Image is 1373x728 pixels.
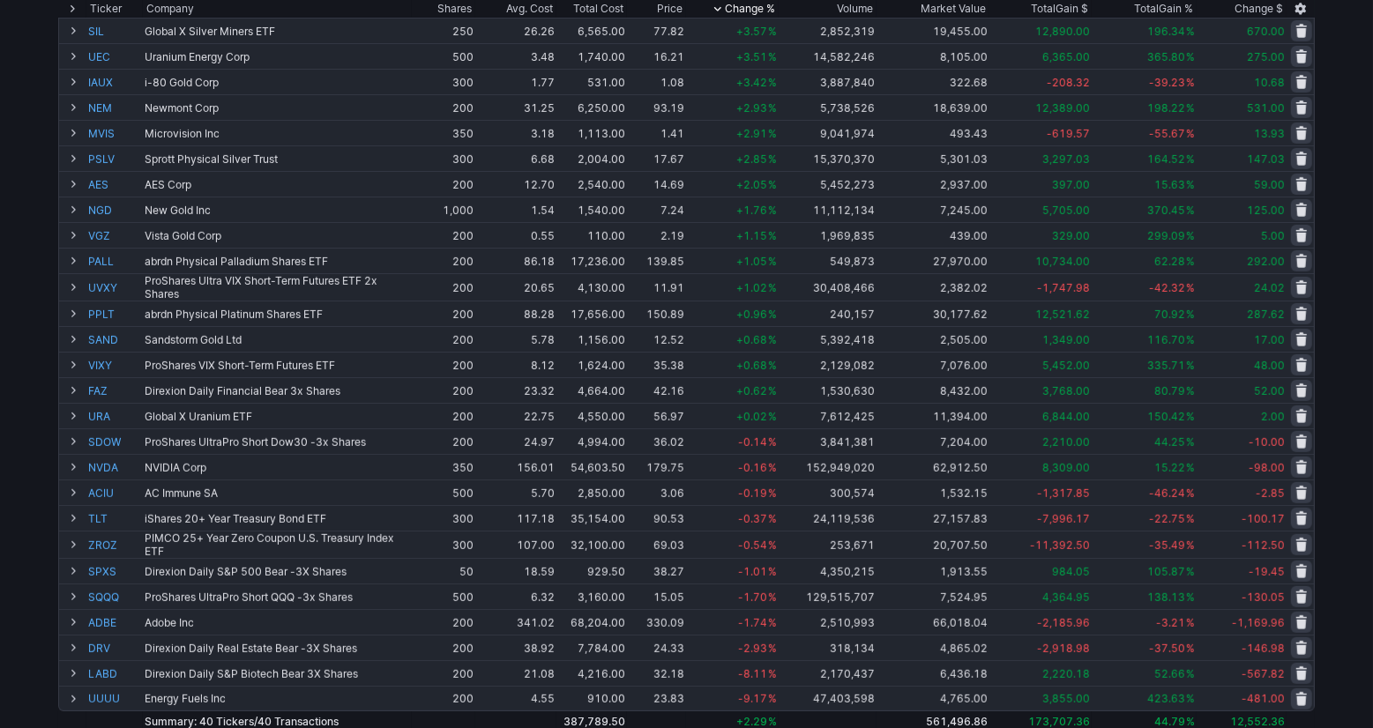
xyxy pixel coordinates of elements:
[1186,101,1195,115] span: %
[736,127,767,140] span: +2.91
[556,197,627,222] td: 1,540.00
[779,273,877,301] td: 30,408,466
[627,352,686,377] td: 35.38
[627,171,686,197] td: 14.69
[1242,512,1285,525] span: -100.17
[877,94,989,120] td: 18,639.00
[1254,333,1285,346] span: 17.00
[412,197,475,222] td: 1,000
[88,404,141,428] a: URA
[877,43,989,69] td: 8,105.00
[877,301,989,326] td: 30,177.62
[627,377,686,403] td: 42.16
[736,101,767,115] span: +2.93
[412,222,475,248] td: 200
[627,326,686,352] td: 12.52
[627,301,686,326] td: 150.89
[738,539,767,552] span: -0.54
[556,120,627,145] td: 1,113.00
[556,454,627,479] td: 54,603.50
[1261,229,1285,242] span: 5.00
[1256,487,1285,500] span: -2.85
[475,301,556,326] td: 88.28
[412,377,475,403] td: 200
[1186,204,1195,217] span: %
[475,273,556,301] td: 20.65
[1186,435,1195,449] span: %
[779,222,877,248] td: 1,969,835
[145,384,410,397] div: Direxion Daily Financial Bear 3x Shares
[412,145,475,171] td: 300
[475,428,556,454] td: 24.97
[412,428,475,454] td: 200
[88,584,141,609] a: SQQQ
[779,18,877,43] td: 2,852,319
[1052,229,1090,242] span: 329.00
[738,512,767,525] span: -0.37
[145,50,410,63] div: Uranium Energy Corp
[779,479,877,505] td: 300,574
[412,18,475,43] td: 250
[412,120,475,145] td: 350
[1254,281,1285,294] span: 24.02
[768,152,777,166] span: %
[88,44,141,69] a: UEC
[627,248,686,273] td: 139.85
[1186,255,1195,268] span: %
[88,172,141,197] a: AES
[877,403,989,428] td: 11,394.00
[736,359,767,372] span: +0.68
[145,308,410,321] div: abrdn Physical Platinum Shares ETF
[1147,229,1185,242] span: 299.09
[88,480,141,505] a: ACIU
[779,531,877,558] td: 253,671
[768,127,777,140] span: %
[768,539,777,552] span: %
[145,178,410,191] div: AES Corp
[1042,152,1090,166] span: 3,297.03
[88,635,141,660] a: DRV
[88,506,141,531] a: TLT
[779,326,877,352] td: 5,392,418
[412,403,475,428] td: 200
[1186,127,1195,140] span: %
[412,352,475,377] td: 200
[1035,255,1090,268] span: 10,734.00
[768,281,777,294] span: %
[475,18,556,43] td: 26.26
[1254,359,1285,372] span: 48.00
[1247,255,1285,268] span: 292.00
[768,76,777,89] span: %
[768,461,777,474] span: %
[145,531,410,558] div: PIMCO 25+ Year Zero Coupon U.S. Treasury Index ETF
[412,43,475,69] td: 500
[877,145,989,171] td: 5,301.03
[627,120,686,145] td: 1.41
[1154,384,1185,397] span: 80.79
[1037,512,1090,525] span: -7,996.17
[88,687,141,710] a: UUUU
[877,505,989,531] td: 27,157.83
[1154,178,1185,191] span: 15.63
[412,454,475,479] td: 350
[1035,25,1090,38] span: 12,890.00
[1042,50,1090,63] span: 6,365.00
[556,479,627,505] td: 2,850.00
[1149,127,1185,140] span: -55.67
[877,479,989,505] td: 1,532.15
[88,301,141,326] a: PPLT
[145,255,410,268] div: abrdn Physical Palladium Shares ETF
[779,94,877,120] td: 5,738,526
[877,69,989,94] td: 322.68
[475,531,556,558] td: 107.00
[556,248,627,273] td: 17,236.00
[88,121,141,145] a: MVIS
[556,94,627,120] td: 6,250.00
[412,301,475,326] td: 200
[768,204,777,217] span: %
[779,43,877,69] td: 14,582,246
[145,359,410,372] div: ProShares VIX Short-Term Futures ETF
[475,403,556,428] td: 22.75
[1149,512,1185,525] span: -22.75
[1147,204,1185,217] span: 370.45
